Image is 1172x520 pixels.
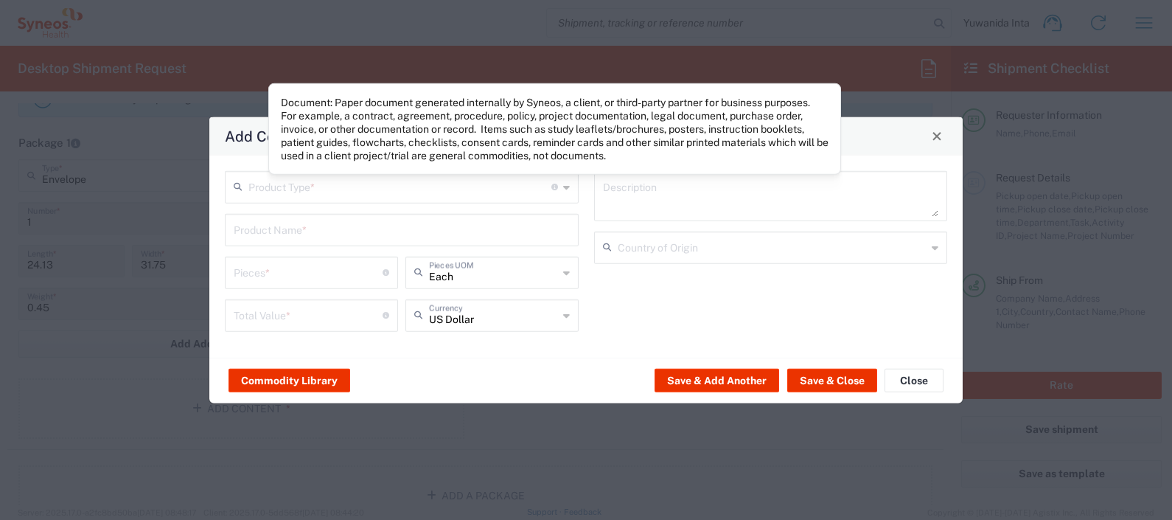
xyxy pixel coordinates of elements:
[225,125,311,147] h4: Add Content
[787,369,877,392] button: Save & Close
[885,369,943,392] button: Close
[229,369,350,392] button: Commodity Library
[281,96,829,162] div: Document: Paper document generated internally by Syneos, a client, or third-party partner for bus...
[927,125,947,146] button: Close
[655,369,779,392] button: Save & Add Another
